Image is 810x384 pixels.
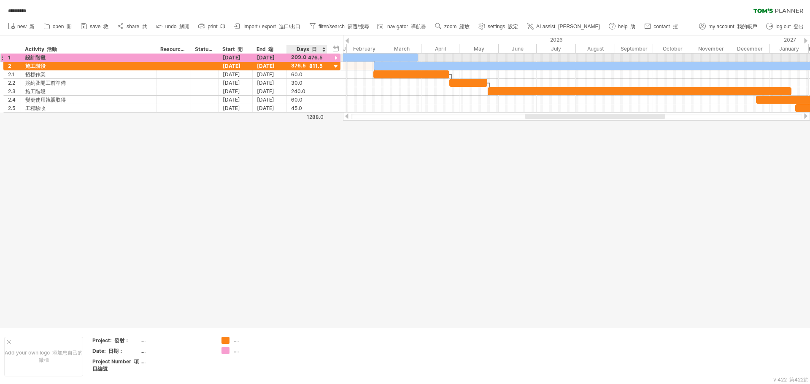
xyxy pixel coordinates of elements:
[47,46,57,52] font: 活動
[558,24,600,30] font: [PERSON_NAME]
[376,21,429,32] a: navigator 導航器
[764,21,806,32] a: log out 登出
[730,44,769,53] div: December 2026
[256,45,282,54] div: End
[291,54,323,62] div: 209.0
[291,79,323,87] div: 30.0
[92,337,139,344] div: Project:
[576,44,615,53] div: August 2026
[127,24,147,30] span: share
[253,96,287,104] div: [DATE]
[67,24,72,30] font: 開
[103,24,108,30] font: 救
[312,46,317,52] font: 日
[268,46,273,52] font: 端
[630,24,635,30] font: 助
[53,24,72,30] span: open
[25,70,152,78] div: 招標作業
[90,24,108,30] span: save
[8,62,21,70] div: 2
[238,46,243,52] font: 開
[234,347,280,354] div: ....
[737,24,757,30] font: 我的帳戶
[618,24,635,30] span: help
[291,87,323,95] div: 240.0
[115,21,150,32] a: share 共
[140,347,211,354] div: ....
[8,87,21,95] div: 2.3
[8,54,21,62] div: 1
[114,337,130,344] font: 發射：
[108,348,124,354] font: 日期：
[253,79,287,87] div: [DATE]
[615,44,653,53] div: September 2026
[488,24,518,30] span: settings
[25,79,152,87] div: 簽約及開工前準備
[8,79,21,87] div: 2.2
[291,96,323,104] div: 60.0
[4,337,83,376] div: Add your own logo
[499,44,537,53] div: June 2026
[319,24,369,30] span: filter/search
[78,21,111,32] a: save 救
[291,104,323,112] div: 45.0
[219,79,253,87] div: [DATE]
[382,44,421,53] div: March 2026
[537,44,576,53] div: July 2026
[607,21,638,32] a: help 助
[508,24,518,30] font: 設定
[195,45,213,54] div: Status
[653,24,678,30] span: contact
[219,104,253,112] div: [DATE]
[140,358,211,365] div: ....
[30,24,35,30] font: 新
[160,45,186,54] div: Resource
[673,24,678,30] font: 㨟
[219,54,253,62] div: [DATE]
[25,62,152,70] div: 施工階段
[653,44,692,53] div: October 2026
[476,21,521,32] a: settings 設定
[525,21,602,32] a: AI assist [PERSON_NAME]
[25,87,152,95] div: 施工階段
[789,376,809,383] font: 第422節
[25,45,151,54] div: Activity
[775,24,804,30] span: log out
[253,62,287,70] div: [DATE]
[286,45,327,54] div: Days
[154,21,192,32] a: undo 解開
[769,44,809,53] div: January 2027
[41,21,74,32] a: open 開
[232,21,303,32] a: import / export 進口/出口
[6,21,37,32] a: new 新
[8,104,21,112] div: 2.5
[142,24,147,30] font: 共
[287,114,324,120] div: 1288.0
[220,24,225,30] font: 印
[179,24,189,30] font: 解開
[219,96,253,104] div: [DATE]
[222,45,248,54] div: Start
[25,96,152,104] div: 變更使用執照取得
[348,24,369,30] font: 篩選/搜尋
[219,87,253,95] div: [DATE]
[347,44,382,53] div: February 2026
[234,337,280,344] div: ....
[444,24,470,30] span: zoom
[17,24,35,30] span: new
[642,21,680,32] a: contact 㨟
[8,70,21,78] div: 2.1
[794,24,804,30] font: 登出
[219,62,253,70] div: [DATE]
[697,21,760,32] a: my account 我的帳戶
[25,104,152,112] div: 工程驗收
[692,44,730,53] div: November 2026
[92,347,139,354] div: Date:
[8,96,21,104] div: 2.4
[307,21,372,32] a: filter/search 篩選/搜尋
[459,44,499,53] div: May 2026
[291,70,323,78] div: 60.0
[459,24,470,30] font: 縮放
[708,24,757,30] span: my account
[196,21,228,32] a: print 印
